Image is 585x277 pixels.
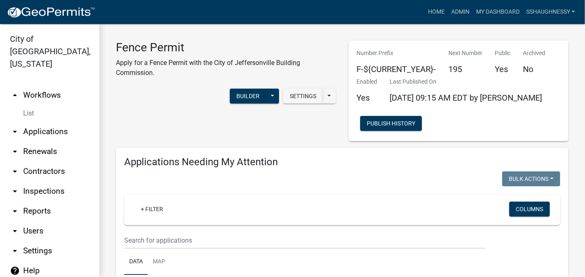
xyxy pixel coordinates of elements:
[124,156,560,168] h4: Applications Needing My Attention
[449,49,483,58] p: Next Number
[449,64,483,74] h5: 195
[495,64,511,74] h5: Yes
[10,246,20,256] i: arrow_drop_down
[124,232,485,249] input: Search for applications
[10,147,20,157] i: arrow_drop_down
[502,171,560,186] button: Bulk Actions
[357,93,378,103] h5: Yes
[230,89,266,104] button: Builder
[357,64,436,74] h5: F-${CURRENT_YEAR}-
[116,58,336,78] p: Apply for a Fence Permit with the City of Jeffersonville Building Commission.
[134,202,170,217] a: + Filter
[390,77,542,86] p: Last Published On
[148,249,170,275] a: Map
[523,49,546,58] p: Archived
[523,64,546,74] h5: No
[357,49,436,58] p: Number Prefix
[10,166,20,176] i: arrow_drop_down
[425,4,448,20] a: Home
[283,89,323,104] button: Settings
[473,4,523,20] a: My Dashboard
[523,4,578,20] a: sshaughnessy
[10,90,20,100] i: arrow_drop_up
[10,127,20,137] i: arrow_drop_down
[360,116,422,131] button: Publish History
[390,93,542,103] span: [DATE] 09:15 AM EDT by [PERSON_NAME]
[10,266,20,276] i: help
[357,77,378,86] p: Enabled
[10,206,20,216] i: arrow_drop_down
[448,4,473,20] a: Admin
[124,249,148,275] a: Data
[10,186,20,196] i: arrow_drop_down
[116,41,336,55] h3: Fence Permit
[509,202,550,217] button: Columns
[495,49,511,58] p: Public
[360,121,422,128] wm-modal-confirm: Workflow Publish History
[10,226,20,236] i: arrow_drop_down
